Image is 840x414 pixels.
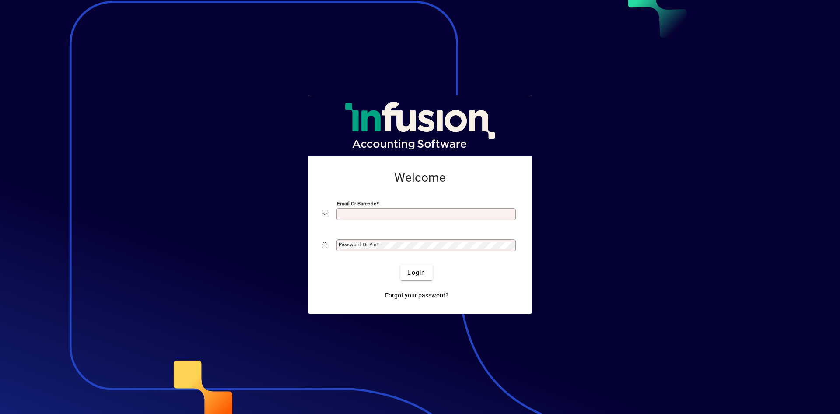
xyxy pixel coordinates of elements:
[339,241,376,248] mat-label: Password or Pin
[337,201,376,207] mat-label: Email or Barcode
[400,265,432,280] button: Login
[381,287,452,303] a: Forgot your password?
[385,291,448,300] span: Forgot your password?
[322,170,518,185] h2: Welcome
[407,268,425,277] span: Login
